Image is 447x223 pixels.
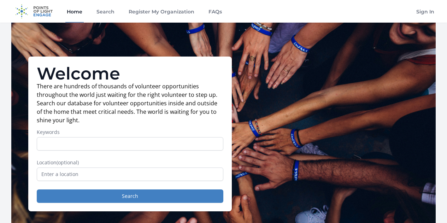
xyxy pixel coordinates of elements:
h1: Welcome [37,65,223,82]
label: Keywords [37,129,223,136]
button: Search [37,189,223,203]
p: There are hundreds of thousands of volunteer opportunities throughout the world just waiting for ... [37,82,223,124]
label: Location [37,159,223,166]
input: Enter a location [37,168,223,181]
span: (optional) [57,159,79,166]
